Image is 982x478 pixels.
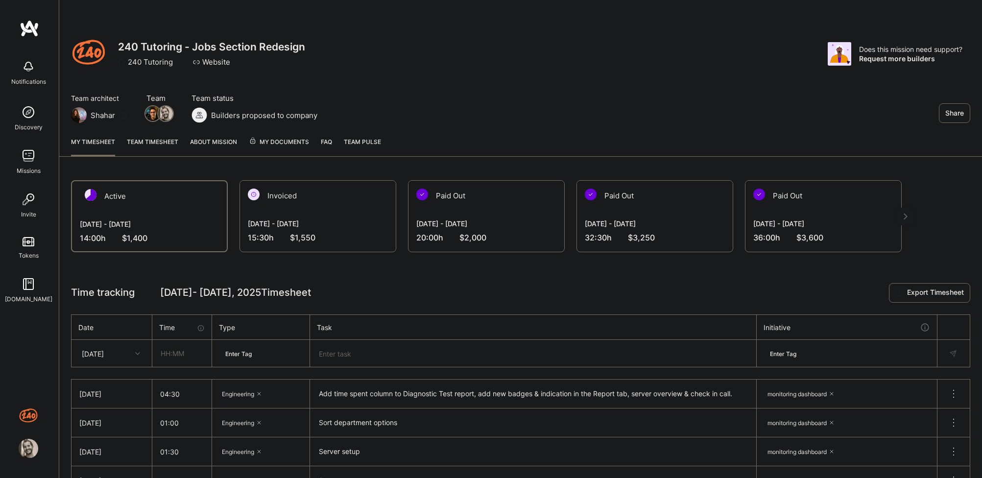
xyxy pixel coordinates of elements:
div: Initiative [764,322,930,333]
div: 14:00 h [80,233,219,243]
div: [DATE] [79,447,144,457]
input: HH:MM [152,410,212,436]
span: $1,550 [290,233,315,243]
div: [DATE] [79,418,144,428]
img: Invite [19,190,38,209]
div: Discovery [15,122,43,132]
th: Type [212,314,310,340]
div: Tokens [19,250,39,261]
img: Builders proposed to company [192,107,207,123]
span: Engineering [222,419,254,427]
div: Active [72,181,227,211]
span: Engineering [222,448,254,455]
i: icon CompanyGray [118,58,126,66]
img: Paid Out [753,189,765,200]
img: Paid Out [585,189,597,200]
div: [DATE] - [DATE] [753,218,893,229]
input: HH:MM [152,381,212,407]
a: J: 240 Tutoring - Jobs Section Redesign [16,406,41,425]
div: Missions [17,166,41,176]
a: About Mission [190,137,237,156]
img: Submit [949,350,957,358]
span: Time tracking [71,287,135,299]
div: [DATE] - [DATE] [585,218,725,229]
img: Avatar [828,42,851,66]
div: Enter Tag [220,346,257,361]
div: Paid Out [577,181,733,211]
span: monitoring dashboard [767,390,827,398]
div: 36:00 h [753,233,893,243]
div: [DATE] - [DATE] [248,218,388,229]
div: 32:30 h [585,233,725,243]
img: discovery [19,102,38,122]
span: Share [945,108,964,118]
img: J: 240 Tutoring - Jobs Section Redesign [19,406,38,425]
span: Team architect [71,93,127,103]
img: Team Member Avatar [158,106,173,121]
div: [DOMAIN_NAME] [5,294,52,304]
input: HH:MM [153,340,211,366]
span: Engineering [222,390,254,398]
textarea: Add time spent column to Diagnostic Test report, add new badges & indication in the Report tab, s... [311,381,755,407]
img: teamwork [19,146,38,166]
span: My Documents [249,137,309,147]
a: Website [192,57,230,67]
img: Paid Out [416,189,428,200]
th: Task [310,314,757,340]
span: Builders proposed to company [211,110,317,120]
div: Enter Tag [765,346,801,361]
span: $1,400 [122,233,147,243]
a: My timesheet [71,137,115,156]
span: $3,250 [628,233,655,243]
div: 15:30 h [248,233,388,243]
div: Paid Out [408,181,564,211]
span: Team status [192,93,317,103]
span: Team Pulse [344,138,381,145]
div: [DATE] - [DATE] [416,218,556,229]
h3: 240 Tutoring - Jobs Section Redesign [118,41,305,53]
i: icon Download [895,288,903,298]
img: Active [85,189,96,201]
a: FAQ [321,137,332,156]
a: Team timesheet [127,137,178,156]
img: guide book [19,274,38,294]
a: Team Pulse [344,137,381,156]
img: right [904,213,908,220]
div: [DATE] [82,348,104,358]
textarea: Server setup [311,438,755,465]
div: Paid Out [745,181,901,211]
img: Company Logo [71,34,106,70]
button: Share [939,103,970,123]
div: 20:00 h [416,233,556,243]
img: User Avatar [19,439,38,458]
span: [DATE] - [DATE] , 2025 Timesheet [160,287,311,299]
span: monitoring dashboard [767,419,827,427]
div: Request more builders [859,54,962,63]
span: monitoring dashboard [767,448,827,455]
a: My Documents [249,137,309,156]
button: Export Timesheet [889,283,970,303]
th: Date [72,314,152,340]
img: tokens [23,237,34,246]
a: Team Member Avatar [146,105,159,122]
div: Does this mission need support? [859,45,962,54]
div: Invite [21,209,36,219]
div: 240 Tutoring [118,57,173,67]
img: Team Architect [71,107,87,123]
textarea: Sort department options [311,409,755,436]
img: Invoiced [248,189,260,200]
div: Invoiced [240,181,396,211]
input: HH:MM [152,439,212,465]
span: $3,600 [796,233,823,243]
img: Team Member Avatar [145,106,160,121]
div: [DATE] - [DATE] [80,219,219,229]
span: $2,000 [459,233,486,243]
a: Team Member Avatar [159,105,172,122]
div: [DATE] [79,389,144,399]
i: icon Chevron [135,351,140,356]
span: Team [146,93,172,103]
i: icon Mail [119,111,127,119]
a: User Avatar [16,439,41,458]
div: Shahar [91,110,115,120]
img: bell [19,57,38,76]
